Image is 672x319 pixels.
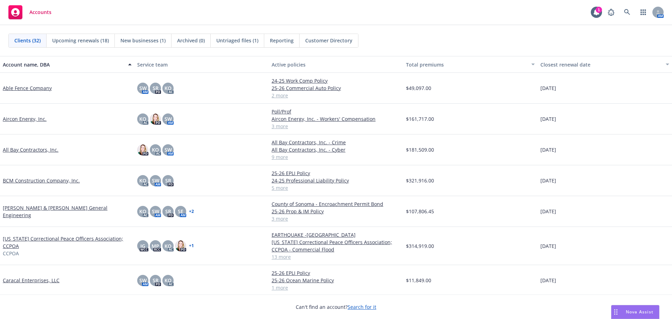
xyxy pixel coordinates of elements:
span: $161,717.00 [406,115,434,123]
a: Search [620,5,634,19]
a: 3 more [272,215,400,222]
img: photo [137,144,148,155]
span: JG [140,242,145,250]
span: $11,849.00 [406,277,431,284]
div: Account name, DBA [3,61,124,68]
span: SE [178,208,183,215]
span: [DATE] [540,208,556,215]
span: [DATE] [540,84,556,92]
span: Accounts [29,9,51,15]
a: 13 more [272,253,400,261]
a: 24-25 Professional Liability Policy [272,177,400,184]
div: Closest renewal date [540,61,661,68]
span: [DATE] [540,277,556,284]
a: 1 more [272,284,400,291]
span: Nova Assist [626,309,653,315]
button: Active policies [269,56,403,73]
span: $107,806.45 [406,208,434,215]
span: KO [164,242,171,250]
span: [DATE] [540,146,556,153]
span: Reporting [270,37,294,44]
span: $181,509.00 [406,146,434,153]
span: [DATE] [540,177,556,184]
span: KO [164,84,171,92]
a: EARTHQUAKE -[GEOGRAPHIC_DATA] [272,231,400,238]
a: Switch app [636,5,650,19]
a: BCM Construction Company, Inc. [3,177,80,184]
img: photo [175,240,186,251]
a: 5 more [272,184,400,192]
button: Closest renewal date [538,56,672,73]
div: Total premiums [406,61,527,68]
a: Report a Bug [604,5,618,19]
div: 1 [596,7,602,13]
a: All Bay Contractors, Inc. [3,146,58,153]
span: KO [152,146,159,153]
div: Drag to move [611,305,620,319]
a: Search for it [348,304,376,310]
a: Poll/Prof [272,108,400,115]
a: 25-26 Commercial Auto Policy [272,84,400,92]
span: KO [164,277,171,284]
a: Aircon Energy, Inc. [3,115,47,123]
a: 9 more [272,153,400,161]
a: All Bay Contractors, Inc. - Cyber [272,146,400,153]
a: 25-26 EPLI Policy [272,169,400,177]
span: Customer Directory [305,37,352,44]
span: MP [152,242,159,250]
a: Caracal Enterprises, LLC [3,277,59,284]
a: Able Fence Company [3,84,52,92]
span: SR [153,84,159,92]
a: 25-26 Prop & IM Policy [272,208,400,215]
span: SW [164,115,172,123]
span: $314,919.00 [406,242,434,250]
a: 3 more [272,123,400,130]
span: [DATE] [540,115,556,123]
span: SR [153,277,159,284]
span: $321,916.00 [406,177,434,184]
span: SR [165,177,171,184]
a: County of Sonoma - Encroachment Permit Bond [272,200,400,208]
span: SW [152,177,159,184]
a: [US_STATE] Correctional Peace Officers Association; CCPOA [3,235,132,250]
a: 24-25 Work Comp Policy [272,77,400,84]
span: $49,097.00 [406,84,431,92]
a: [PERSON_NAME] & [PERSON_NAME] General Engineering [3,204,132,219]
span: KO [139,115,146,123]
a: Accounts [6,2,54,22]
span: KO [139,177,146,184]
a: + 2 [189,209,194,214]
span: SW [139,277,147,284]
a: All Bay Contractors, Inc. - Crime [272,139,400,146]
span: Clients (32) [14,37,41,44]
span: SW [152,208,159,215]
button: Nova Assist [611,305,659,319]
span: SW [164,146,172,153]
span: [DATE] [540,242,556,250]
div: Service team [137,61,266,68]
span: SW [139,84,147,92]
span: Archived (0) [177,37,205,44]
button: Service team [134,56,269,73]
button: Total premiums [403,56,538,73]
span: Upcoming renewals (18) [52,37,109,44]
span: SR [165,208,171,215]
span: KO [139,208,146,215]
span: Untriaged files (1) [216,37,258,44]
a: [US_STATE] Correctional Peace Officers Association; CCPOA - Commercial Flood [272,238,400,253]
a: 25-26 EPLI Policy [272,269,400,277]
span: New businesses (1) [120,37,166,44]
span: Can't find an account? [296,303,376,311]
a: + 1 [189,244,194,248]
a: Aircon Energy, Inc. - Workers' Compensation [272,115,400,123]
span: CCPOA [3,250,19,257]
a: 25-26 Ocean Marine Policy [272,277,400,284]
div: Active policies [272,61,400,68]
